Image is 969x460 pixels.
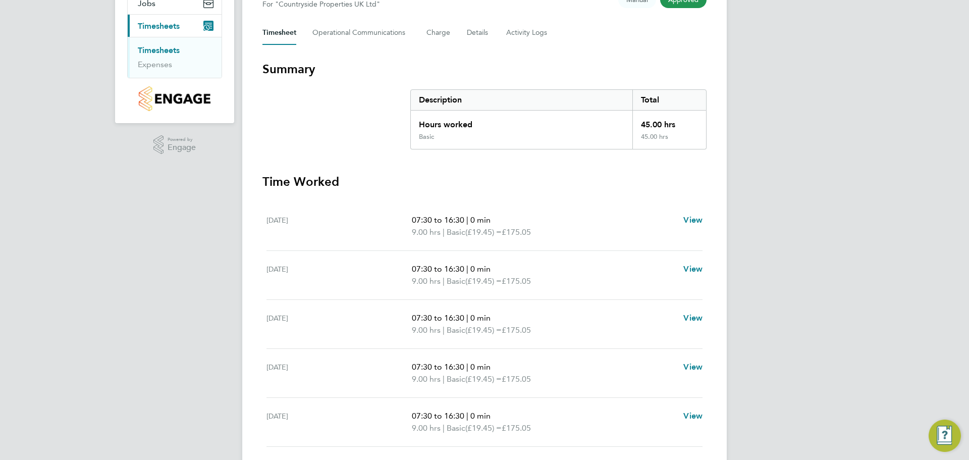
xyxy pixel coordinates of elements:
span: | [443,374,445,384]
span: £175.05 [502,325,531,335]
span: | [466,411,468,421]
span: View [683,411,703,421]
span: | [443,423,445,433]
img: countryside-properties-logo-retina.png [139,86,210,111]
span: 07:30 to 16:30 [412,362,464,372]
h3: Summary [262,61,707,77]
a: View [683,214,703,226]
div: Description [411,90,632,110]
span: | [443,276,445,286]
span: Basic [447,373,465,385]
span: 9.00 hrs [412,374,441,384]
button: Charge [426,21,451,45]
button: Timesheets [128,15,222,37]
span: Powered by [168,135,196,144]
div: 45.00 hrs [632,111,706,133]
span: 9.00 hrs [412,423,441,433]
button: Engage Resource Center [929,420,961,452]
span: Engage [168,143,196,152]
a: Go to home page [127,86,222,111]
a: Timesheets [138,45,180,55]
span: 0 min [470,313,491,323]
div: [DATE] [266,263,412,287]
span: 0 min [470,215,491,225]
span: | [443,325,445,335]
span: View [683,313,703,323]
span: 9.00 hrs [412,276,441,286]
button: Timesheet [262,21,296,45]
a: View [683,361,703,373]
div: Basic [419,133,434,141]
span: 07:30 to 16:30 [412,264,464,274]
button: Details [467,21,490,45]
button: Activity Logs [506,21,549,45]
span: Timesheets [138,21,180,31]
span: £175.05 [502,423,531,433]
span: View [683,264,703,274]
div: Timesheets [128,37,222,78]
a: View [683,263,703,275]
span: 9.00 hrs [412,227,441,237]
span: (£19.45) = [465,276,502,286]
div: Summary [410,89,707,149]
span: | [466,264,468,274]
a: Expenses [138,60,172,69]
span: View [683,362,703,372]
button: Operational Communications [312,21,410,45]
div: [DATE] [266,361,412,385]
div: [DATE] [266,410,412,434]
div: Hours worked [411,111,632,133]
a: Powered byEngage [153,135,196,155]
div: Total [632,90,706,110]
span: | [466,313,468,323]
span: View [683,215,703,225]
div: 45.00 hrs [632,133,706,149]
span: | [443,227,445,237]
span: 07:30 to 16:30 [412,215,464,225]
span: 0 min [470,264,491,274]
span: | [466,362,468,372]
span: (£19.45) = [465,325,502,335]
div: [DATE] [266,312,412,336]
h3: Time Worked [262,174,707,190]
span: 07:30 to 16:30 [412,313,464,323]
span: (£19.45) = [465,227,502,237]
span: Basic [447,422,465,434]
div: [DATE] [266,214,412,238]
span: £175.05 [502,227,531,237]
span: 0 min [470,362,491,372]
span: 07:30 to 16:30 [412,411,464,421]
span: (£19.45) = [465,374,502,384]
span: 9.00 hrs [412,325,441,335]
span: Basic [447,275,465,287]
a: View [683,410,703,422]
span: | [466,215,468,225]
span: Basic [447,324,465,336]
span: £175.05 [502,276,531,286]
span: Basic [447,226,465,238]
span: 0 min [470,411,491,421]
span: £175.05 [502,374,531,384]
a: View [683,312,703,324]
span: (£19.45) = [465,423,502,433]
